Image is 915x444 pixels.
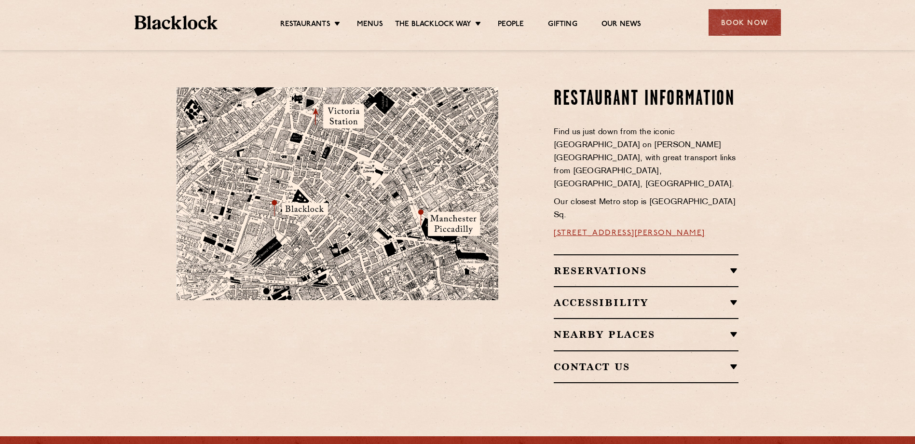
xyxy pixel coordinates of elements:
h2: Contact Us [554,361,738,373]
a: Restaurants [280,20,330,30]
a: People [498,20,524,30]
h2: Accessibility [554,297,738,308]
h2: Nearby Places [554,329,738,340]
a: The Blacklock Way [395,20,471,30]
div: Book Now [709,9,781,36]
img: BL_Textured_Logo-footer-cropped.svg [135,15,218,29]
h2: Reservations [554,265,738,277]
span: Our closest Metro stop is [GEOGRAPHIC_DATA] Sq. [554,198,736,219]
a: Menus [357,20,383,30]
span: Find us just down from the iconic [GEOGRAPHIC_DATA] on [PERSON_NAME][GEOGRAPHIC_DATA], with great... [554,128,736,188]
a: Our News [601,20,642,30]
h2: Restaurant Information [554,87,738,111]
a: [STREET_ADDRESS][PERSON_NAME] [554,229,705,237]
a: Gifting [548,20,577,30]
img: svg%3E [395,293,530,383]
